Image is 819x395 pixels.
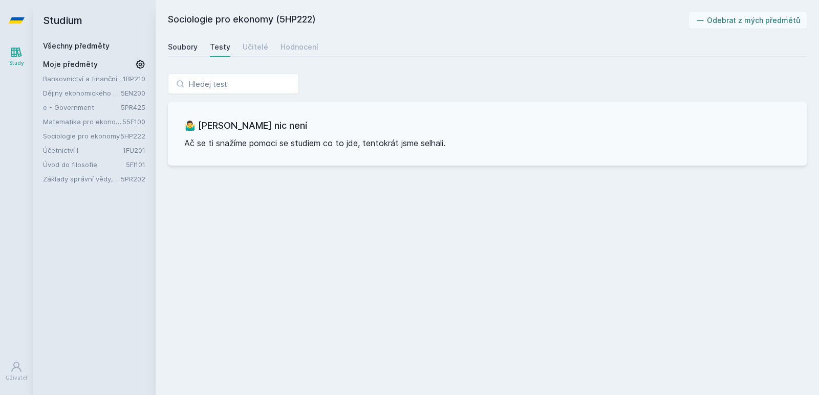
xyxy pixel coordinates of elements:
a: 5HP222 [120,132,145,140]
a: Matematika pro ekonomy (Matematika A) [43,117,122,127]
p: Ač se ti snažíme pomoci se studiem co to jde, tentokrát jsme selhali. [184,137,790,149]
span: Moje předměty [43,59,98,69]
a: e - Government [43,102,121,112]
a: Dějiny ekonomického myšlení [43,88,121,98]
a: Study [2,41,31,72]
div: Study [9,59,24,67]
a: Bankovnictví a finanční instituce [43,74,123,84]
div: Testy [210,42,230,52]
input: Hledej test [168,74,299,94]
a: Uživatel [2,356,31,387]
a: 5EN200 [121,89,145,97]
h2: Sociologie pro ekonomy (5HP222) [168,12,689,29]
a: 1FU201 [123,146,145,154]
a: 5PR202 [121,175,145,183]
div: Učitelé [243,42,268,52]
a: 1BP210 [123,75,145,83]
a: 5PR425 [121,103,145,111]
a: Soubory [168,37,198,57]
button: Odebrat z mých předmětů [689,12,807,29]
a: Hodnocení [281,37,318,57]
h3: 🤷‍♂️ [PERSON_NAME] nic není [184,119,790,133]
div: Uživatel [6,374,27,382]
a: Všechny předměty [43,41,110,50]
a: Sociologie pro ekonomy [43,131,120,141]
div: Soubory [168,42,198,52]
a: Účetnictví I. [43,145,123,155]
a: 55F100 [122,118,145,126]
a: 5FI101 [126,160,145,169]
a: Úvod do filosofie [43,159,126,170]
a: Učitelé [243,37,268,57]
div: Hodnocení [281,42,318,52]
a: Základy správní vědy,správního práva a organizace veř.správy [43,174,121,184]
a: Testy [210,37,230,57]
